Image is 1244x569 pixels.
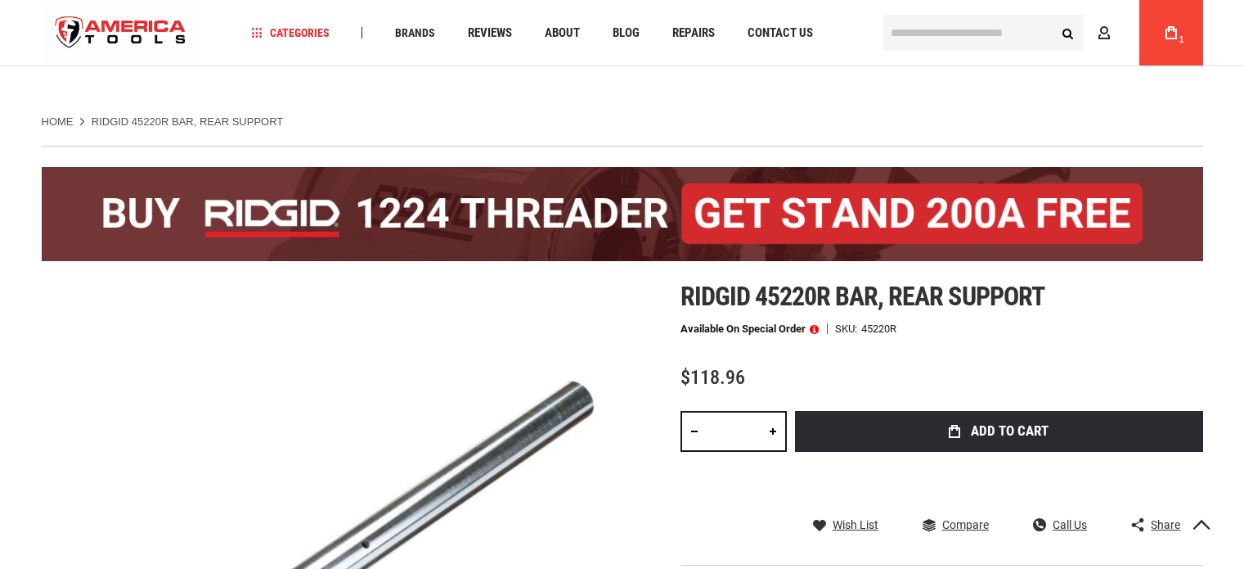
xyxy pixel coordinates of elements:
[460,22,519,44] a: Reviews
[923,517,989,532] a: Compare
[251,27,330,38] span: Categories
[42,2,200,64] img: America Tools
[545,27,580,39] span: About
[665,22,722,44] a: Repairs
[92,115,284,128] strong: RIDGID 45220R BAR, REAR SUPPORT
[971,424,1049,438] span: Add to Cart
[680,366,745,389] span: $118.96
[672,27,715,39] span: Repairs
[861,323,896,334] div: 45220R
[833,519,878,531] span: Wish List
[1053,17,1084,48] button: Search
[1053,519,1087,531] span: Call Us
[613,27,640,39] span: Blog
[835,323,861,334] strong: SKU
[680,281,1044,312] span: Ridgid 45220r bar, rear support
[537,22,587,44] a: About
[244,22,337,44] a: Categories
[740,22,820,44] a: Contact Us
[680,323,819,335] p: Available on Special Order
[468,27,512,39] span: Reviews
[42,115,74,129] a: Home
[795,411,1203,452] button: Add to Cart
[388,22,442,44] a: Brands
[42,2,200,64] a: store logo
[942,519,989,531] span: Compare
[748,27,813,39] span: Contact Us
[605,22,647,44] a: Blog
[1033,517,1087,532] a: Call Us
[1151,519,1180,531] span: Share
[1179,35,1184,44] span: 1
[42,167,1203,261] img: BOGO: Buy the RIDGID® 1224 Threader (26092), get the 92467 200A Stand FREE!
[813,517,878,532] a: Wish List
[395,27,435,38] span: Brands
